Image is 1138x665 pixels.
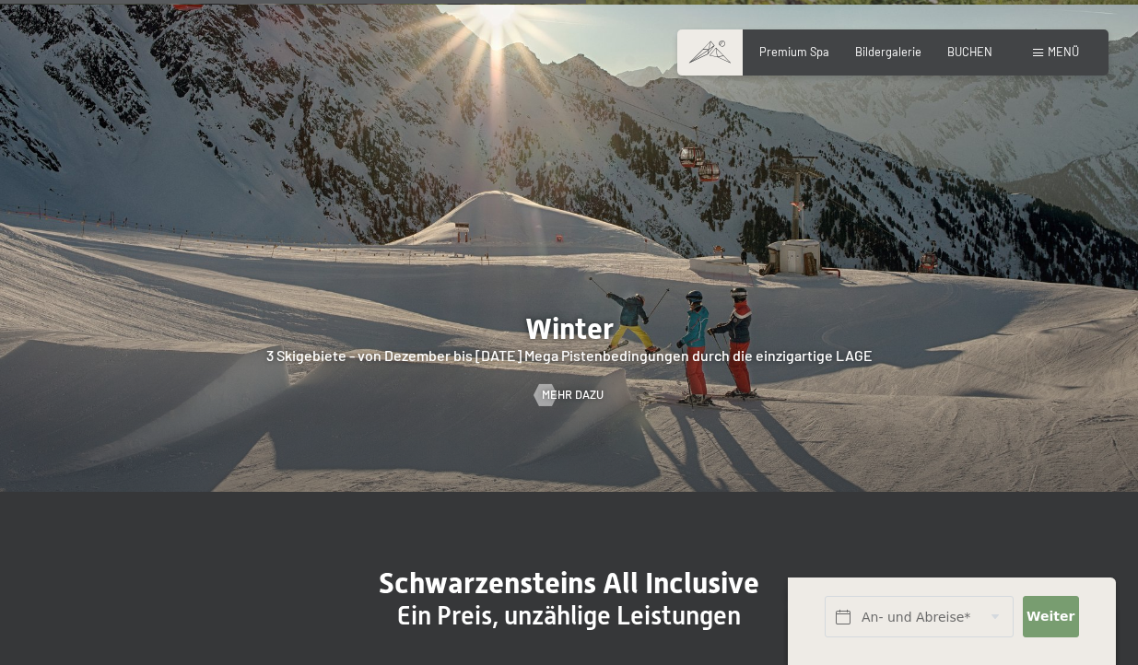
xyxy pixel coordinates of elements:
[397,601,741,631] span: Ein Preis, unzählige Leistungen
[855,44,921,59] a: Bildergalerie
[1027,608,1074,626] span: Weiter
[542,387,604,403] span: Mehr dazu
[534,387,604,403] a: Mehr dazu
[947,44,992,59] a: BUCHEN
[759,44,829,59] a: Premium Spa
[379,566,759,601] span: Schwarzensteins All Inclusive
[1023,596,1080,637] button: Weiter
[1048,44,1079,59] span: Menü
